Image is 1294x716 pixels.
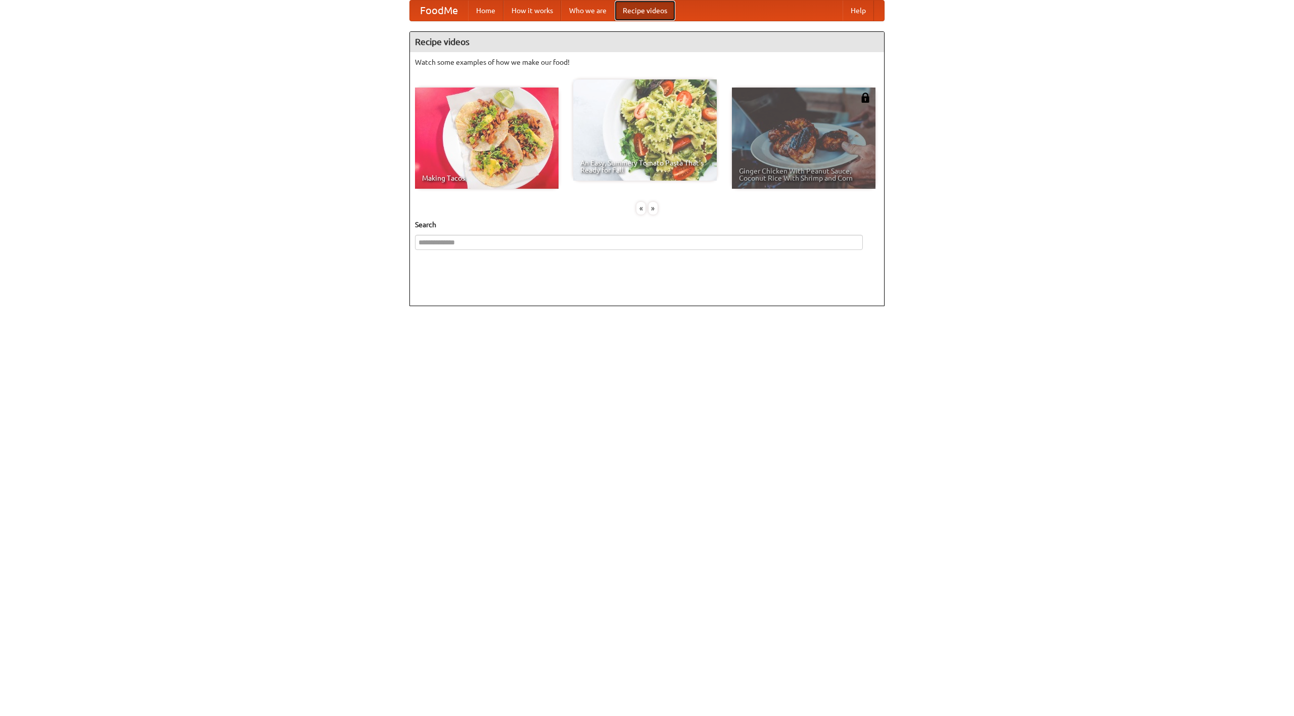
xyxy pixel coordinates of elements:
a: Home [468,1,503,21]
a: Who we are [561,1,615,21]
a: FoodMe [410,1,468,21]
div: » [649,202,658,215]
span: Making Tacos [422,175,551,182]
h5: Search [415,220,879,230]
img: 483408.png [860,93,870,103]
a: Recipe videos [615,1,675,21]
a: How it works [503,1,561,21]
a: Help [843,1,874,21]
a: Making Tacos [415,88,559,189]
p: Watch some examples of how we make our food! [415,57,879,67]
h4: Recipe videos [410,32,884,52]
span: An Easy, Summery Tomato Pasta That's Ready for Fall [580,159,710,174]
a: An Easy, Summery Tomato Pasta That's Ready for Fall [573,79,717,181]
div: « [636,202,645,215]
